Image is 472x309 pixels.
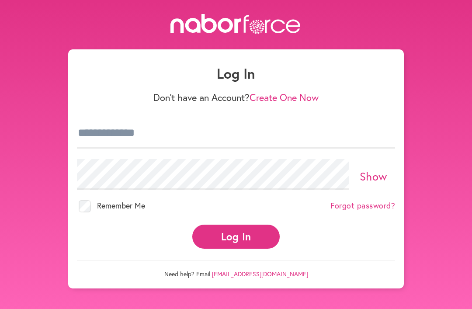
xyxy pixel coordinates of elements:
p: Need help? Email [77,260,395,278]
p: Don't have an Account? [77,92,395,103]
h1: Log In [77,65,395,82]
a: Create One Now [250,91,319,104]
span: Remember Me [97,200,145,211]
a: [EMAIL_ADDRESS][DOMAIN_NAME] [212,270,308,278]
a: Show [360,169,387,184]
a: Forgot password? [330,201,395,211]
button: Log In [192,225,280,249]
